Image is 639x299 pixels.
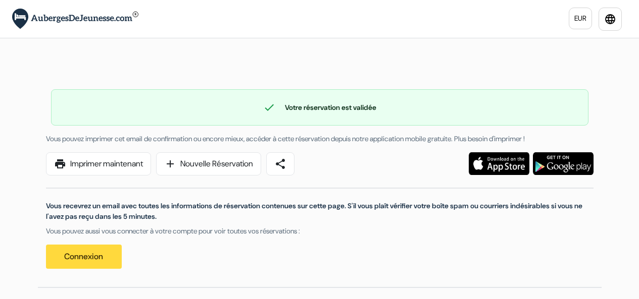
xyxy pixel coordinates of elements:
[266,152,294,175] a: share
[52,101,588,113] div: Votre réservation est validée
[263,101,275,113] span: check
[46,226,594,236] p: Vous pouvez aussi vous connecter à votre compte pour voir toutes vos réservations :
[599,8,622,31] a: language
[533,152,594,175] img: Téléchargez l'application gratuite
[46,201,594,222] p: Vous recevrez un email avec toutes les informations de réservation contenues sur cette page. S'il...
[46,245,122,269] a: Connexion
[156,152,261,175] a: addNouvelle Réservation
[469,152,529,175] img: Téléchargez l'application gratuite
[46,152,151,175] a: printImprimer maintenant
[164,158,176,170] span: add
[12,9,138,29] img: AubergesDeJeunesse.com
[569,8,592,29] a: EUR
[54,158,66,170] span: print
[46,134,525,143] span: Vous pouvez imprimer cet email de confirmation ou encore mieux, accéder à cette réservation depui...
[604,13,616,25] i: language
[274,158,286,170] span: share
